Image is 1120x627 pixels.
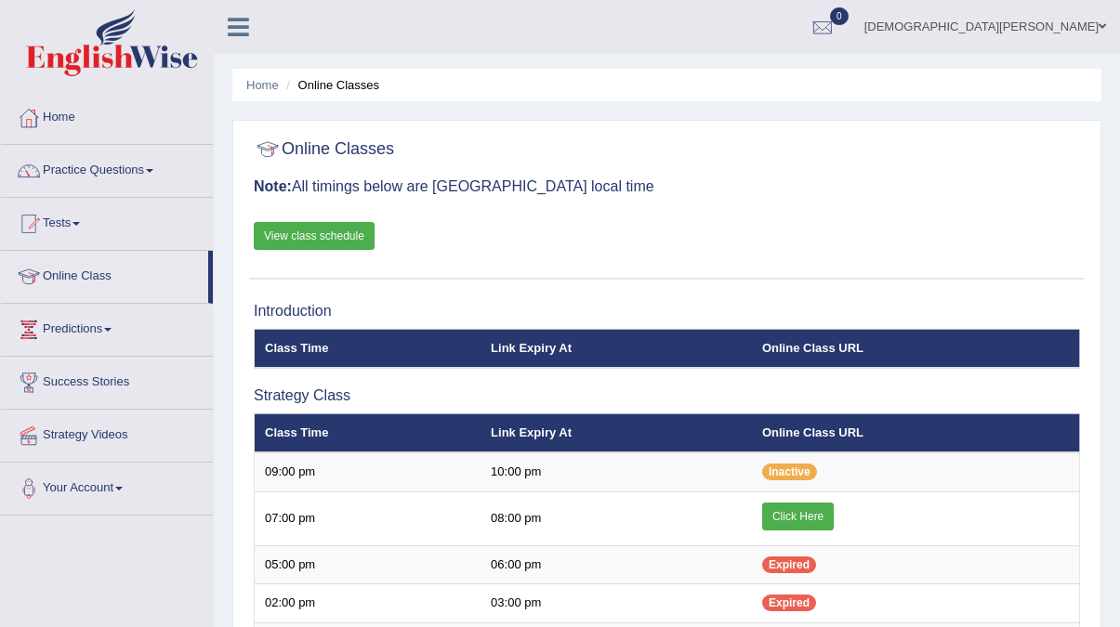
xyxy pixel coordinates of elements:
a: Predictions [1,304,213,350]
span: Expired [762,594,816,611]
b: Note: [254,178,292,194]
th: Online Class URL [752,413,1080,452]
td: 08:00 pm [481,491,752,545]
td: 07:00 pm [255,491,481,545]
a: Practice Questions [1,145,213,191]
th: Link Expiry At [481,413,752,452]
a: View class schedule [254,222,375,250]
td: 03:00 pm [481,584,752,623]
th: Link Expiry At [481,329,752,368]
a: Your Account [1,463,213,509]
td: 09:00 pm [255,452,481,491]
span: Inactive [762,464,817,480]
a: Click Here [762,503,834,530]
span: Expired [762,556,816,573]
td: 06:00 pm [481,545,752,584]
a: Success Stories [1,357,213,403]
a: Home [1,92,213,138]
a: Online Class [1,251,208,297]
a: Strategy Videos [1,410,213,456]
h3: Introduction [254,303,1080,320]
h2: Online Classes [254,136,394,163]
li: Online Classes [282,76,379,94]
th: Class Time [255,413,481,452]
th: Online Class URL [752,329,1080,368]
span: 0 [830,7,849,25]
td: 10:00 pm [481,452,752,491]
th: Class Time [255,329,481,368]
h3: All timings below are [GEOGRAPHIC_DATA] local time [254,178,1080,195]
td: 05:00 pm [255,545,481,584]
a: Tests [1,198,213,244]
a: Home [246,78,279,92]
h3: Strategy Class [254,387,1080,404]
td: 02:00 pm [255,584,481,623]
